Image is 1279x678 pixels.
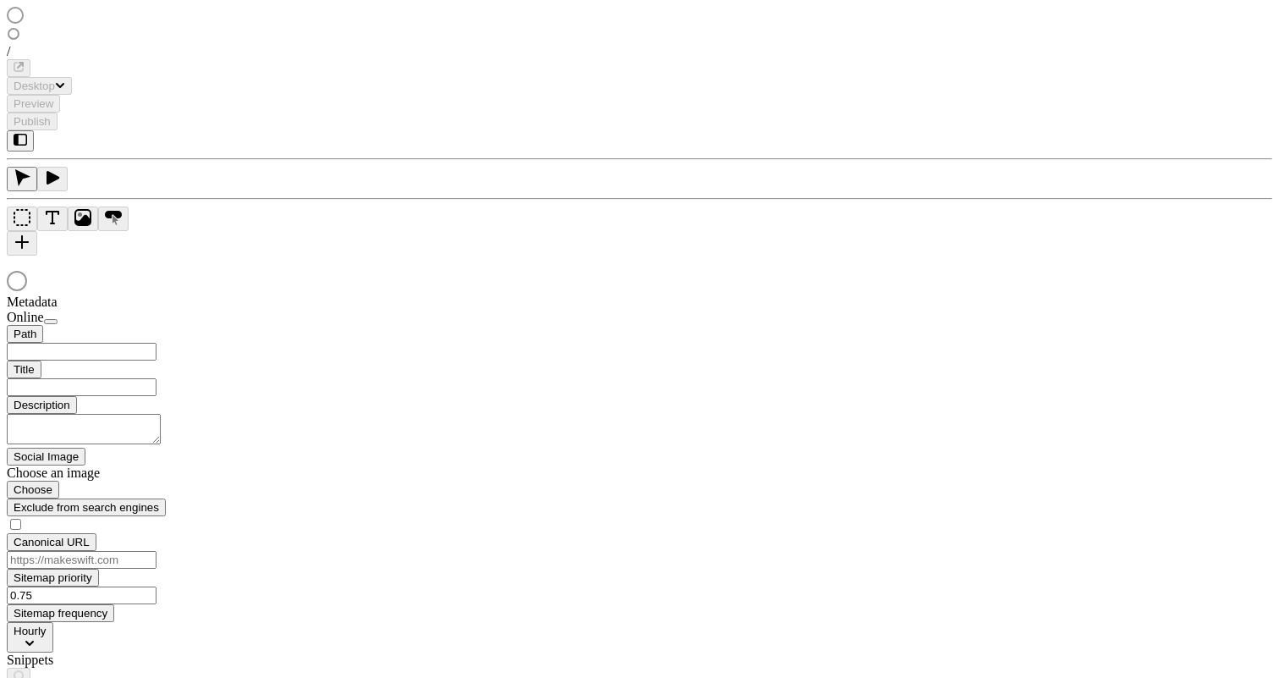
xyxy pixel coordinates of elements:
button: Canonical URL [7,533,96,551]
span: Preview [14,97,53,110]
button: Text [37,207,68,231]
span: Desktop [14,80,55,92]
button: Publish [7,113,58,130]
span: Choose [14,483,52,496]
button: Exclude from search engines [7,499,166,516]
button: Desktop [7,77,72,95]
div: Choose an image [7,466,210,481]
button: Sitemap priority [7,569,99,587]
button: Title [7,361,41,378]
button: Social Image [7,448,85,466]
button: Image [68,207,98,231]
button: Path [7,325,43,343]
div: Snippets [7,653,210,668]
button: Button [98,207,129,231]
button: Description [7,396,77,414]
button: Hourly [7,622,53,653]
input: https://makeswift.com [7,551,156,569]
span: Publish [14,115,51,128]
div: Metadata [7,295,210,310]
span: Hourly [14,625,47,637]
button: Choose [7,481,59,499]
button: Preview [7,95,60,113]
span: Online [7,310,44,324]
button: Box [7,207,37,231]
div: / [7,44,1272,59]
button: Sitemap frequency [7,604,114,622]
